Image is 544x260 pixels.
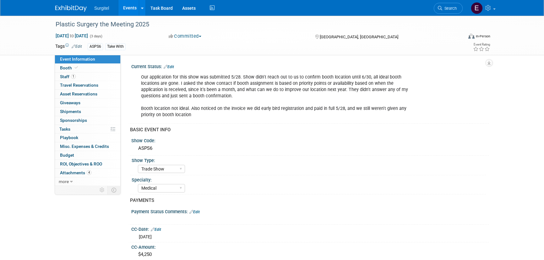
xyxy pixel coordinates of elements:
[87,170,91,175] span: 4
[473,43,490,46] div: Event Rating
[136,144,484,153] div: ASPS6
[132,156,486,164] div: Show Type:
[130,127,484,133] div: BASIC EVENT INFO
[426,33,490,42] div: Event Format
[71,74,76,79] span: 1
[139,234,152,239] span: [DATE]
[88,43,103,50] div: ASPS6
[55,43,82,50] td: Tags
[60,91,97,96] span: Asset Reservations
[151,227,161,232] a: Edit
[72,44,82,49] a: Edit
[60,100,80,105] span: Giveaways
[55,125,120,133] a: Tasks
[55,64,120,72] a: Booth
[108,186,121,194] td: Toggle Event Tabs
[55,116,120,125] a: Sponsorships
[89,34,102,38] span: (3 days)
[53,19,453,30] div: Plastic Surgery the Meeting 2025
[164,65,174,69] a: Edit
[60,170,91,175] span: Attachments
[60,144,109,149] span: Misc. Expenses & Credits
[55,90,120,98] a: Asset Reservations
[55,133,120,142] a: Playbook
[55,81,120,89] a: Travel Reservations
[468,34,475,39] img: Format-Inperson.png
[132,175,486,183] div: Specialty:
[55,151,120,160] a: Budget
[55,5,87,12] img: ExhibitDay
[130,197,484,204] div: PAYMENTS
[320,35,398,39] span: [GEOGRAPHIC_DATA], [GEOGRAPHIC_DATA]
[60,118,87,123] span: Sponsorships
[55,177,120,186] a: more
[55,73,120,81] a: Staff1
[69,33,75,38] span: to
[60,135,78,140] span: Playbook
[55,142,120,151] a: Misc. Expenses & Credits
[75,66,78,69] i: Booth reservation complete
[60,161,102,166] span: ROI, Objectives & ROO
[105,43,126,50] div: Take With
[55,169,120,177] a: Attachments4
[55,99,120,107] a: Giveaways
[136,250,484,259] div: $4,250
[131,207,489,215] div: Payment Status Comments:
[60,65,79,70] span: Booth
[94,6,109,11] span: Surgitel
[59,179,69,184] span: more
[55,55,120,63] a: Event Information
[60,153,74,158] span: Budget
[137,71,420,122] div: Our application for this show was submitted 5/28. Show didn't reach out to us to confirm booth lo...
[131,136,489,144] div: Show Code:
[476,34,490,39] div: In-Person
[189,210,200,214] a: Edit
[97,186,108,194] td: Personalize Event Tab Strip
[60,57,95,62] span: Event Information
[442,6,457,11] span: Search
[60,83,98,88] span: Travel Reservations
[60,74,76,79] span: Staff
[471,2,483,14] img: Event Coordinator
[131,225,489,233] div: CC-Date:
[59,127,70,132] span: Tasks
[131,62,489,70] div: Current Status:
[131,242,489,250] div: CC-Amount:
[166,33,204,40] button: Committed
[55,107,120,116] a: Shipments
[60,109,81,114] span: Shipments
[55,160,120,168] a: ROI, Objectives & ROO
[434,3,463,14] a: Search
[55,33,88,39] span: [DATE] [DATE]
